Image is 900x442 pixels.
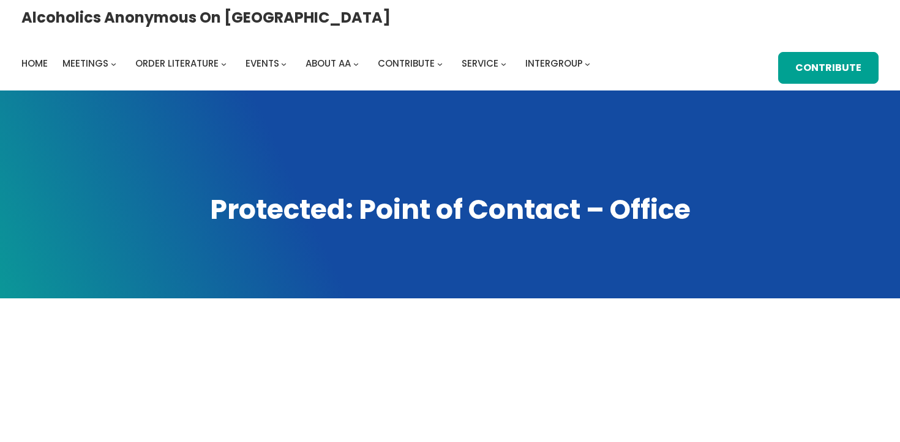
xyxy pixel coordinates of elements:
h1: Protected: Point of Contact – Office [21,191,879,228]
a: Service [462,55,498,72]
a: Meetings [62,55,108,72]
span: Home [21,57,48,70]
span: Events [246,57,279,70]
a: Home [21,55,48,72]
button: Meetings submenu [111,61,116,66]
a: Contribute [778,52,879,84]
span: Service [462,57,498,70]
button: About AA submenu [353,61,359,66]
span: Order Literature [135,57,219,70]
span: Intergroup [525,57,583,70]
span: Contribute [378,57,435,70]
button: Events submenu [281,61,287,66]
a: About AA [306,55,351,72]
a: Alcoholics Anonymous on [GEOGRAPHIC_DATA] [21,4,391,31]
a: Events [246,55,279,72]
button: Order Literature submenu [221,61,227,66]
button: Intergroup submenu [585,61,590,66]
a: Contribute [378,55,435,72]
span: About AA [306,57,351,70]
button: Service submenu [501,61,506,66]
button: Contribute submenu [437,61,443,66]
a: Intergroup [525,55,583,72]
nav: Intergroup [21,55,594,72]
span: Meetings [62,57,108,70]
